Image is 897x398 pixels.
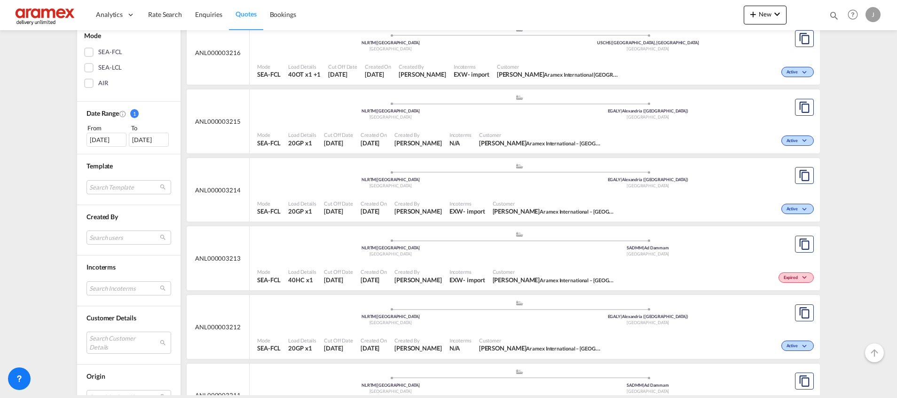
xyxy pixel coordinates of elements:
[257,70,281,79] span: SEA-FCL
[608,314,688,319] span: EGALY Alexandria ([GEOGRAPHIC_DATA])
[627,382,669,388] span: SADMM Ad Dammam
[288,131,316,138] span: Load Details
[800,207,811,212] md-icon: icon-chevron-down
[129,133,169,147] div: [DATE]
[479,337,601,344] span: Customer
[449,139,460,147] div: N/A
[829,10,839,21] md-icon: icon-magnify
[195,186,241,194] span: ANL000003214
[361,337,387,344] span: Created On
[621,314,622,319] span: |
[394,344,442,352] span: Janice Camporaso
[449,337,472,344] span: Incoterms
[394,337,442,344] span: Created By
[87,372,105,380] span: Origin
[362,40,420,45] span: NLRTM [GEOGRAPHIC_DATA]
[195,254,241,263] span: ANL000003213
[454,63,489,70] span: Incoterms
[869,347,880,358] md-icon: icon-arrow-up
[370,251,412,256] span: [GEOGRAPHIC_DATA]
[376,314,377,319] span: |
[361,344,387,352] span: 1 Oct 2025
[799,307,810,318] md-icon: assets/icons/custom/copyQuote.svg
[376,40,377,45] span: |
[781,67,814,77] div: Change Status Here
[257,337,281,344] span: Mode
[544,71,645,78] span: Aramex International [GEOGRAPHIC_DATA]
[514,301,525,305] md-icon: assets/icons/custom/ship-fill.svg
[449,131,472,138] span: Incoterms
[365,70,391,79] span: 2 Oct 2025
[621,108,622,113] span: |
[526,139,683,147] span: Aramex International – [GEOGRAPHIC_DATA], [GEOGRAPHIC_DATA]
[288,139,316,147] span: 20GP x 1
[288,276,316,284] span: 40HC x 1
[493,268,615,275] span: Customer
[795,167,814,184] button: Copy Quote
[187,158,820,222] div: ANL000003214 assets/icons/custom/ship-fill.svgassets/icons/custom/roll-o-plane.svgOriginRotterdam...
[288,70,321,79] span: 40OT x 1 , 20FR x 1
[257,63,281,70] span: Mode
[370,183,412,188] span: [GEOGRAPHIC_DATA]
[130,109,139,118] span: 1
[454,70,468,79] div: EXW
[324,207,353,215] span: 1 Oct 2025
[324,200,353,207] span: Cut Off Date
[394,207,442,215] span: Janice Camporaso
[449,276,464,284] div: EXW
[361,276,387,284] span: 1 Oct 2025
[795,236,814,253] button: Copy Quote
[627,183,669,188] span: [GEOGRAPHIC_DATA]
[795,304,814,321] button: Copy Quote
[376,245,377,250] span: |
[747,10,783,18] span: New
[288,200,316,207] span: Load Details
[257,139,281,147] span: SEA-FCL
[270,10,296,18] span: Bookings
[829,10,839,24] div: icon-magnify
[799,33,810,44] md-icon: assets/icons/custom/copyQuote.svg
[324,139,353,147] span: 1 Oct 2025
[84,63,173,72] md-checkbox: SEA-LCL
[362,108,420,113] span: NLRTM [GEOGRAPHIC_DATA]
[449,268,485,275] span: Incoterms
[800,344,811,349] md-icon: icon-chevron-down
[787,343,800,350] span: Active
[288,63,321,70] span: Load Details
[257,268,281,275] span: Mode
[257,344,281,352] span: SEA-FCL
[463,207,485,215] div: - import
[288,268,316,275] span: Load Details
[493,200,615,207] span: Customer
[328,63,357,70] span: Cut Off Date
[866,7,881,22] div: J
[526,344,683,352] span: Aramex International – [GEOGRAPHIC_DATA], [GEOGRAPHIC_DATA]
[394,200,442,207] span: Created By
[376,382,377,388] span: |
[514,164,525,168] md-icon: assets/icons/custom/ship-fill.svg
[449,344,460,352] div: N/A
[627,251,669,256] span: [GEOGRAPHIC_DATA]
[787,206,800,213] span: Active
[361,207,387,215] span: 1 Oct 2025
[195,323,241,331] span: ANL000003212
[98,79,108,88] div: AIR
[394,276,442,284] span: Janice Camporaso
[96,10,123,19] span: Analytics
[324,131,353,138] span: Cut Off Date
[865,343,884,362] button: Go to Top
[361,131,387,138] span: Created On
[84,48,173,57] md-checkbox: SEA-FCL
[643,245,644,250] span: |
[463,276,485,284] div: - import
[799,239,810,250] md-icon: assets/icons/custom/copyQuote.svg
[119,110,126,118] md-icon: Created On
[257,200,281,207] span: Mode
[394,131,442,138] span: Created By
[324,276,353,284] span: 1 Oct 2025
[399,70,446,79] span: Janice Camporaso
[493,276,615,284] span: Mohamed Bazil Khan Aramex International – Dubai, UAE
[195,10,222,18] span: Enquiries
[540,207,697,215] span: Aramex International – [GEOGRAPHIC_DATA], [GEOGRAPHIC_DATA]
[479,131,601,138] span: Customer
